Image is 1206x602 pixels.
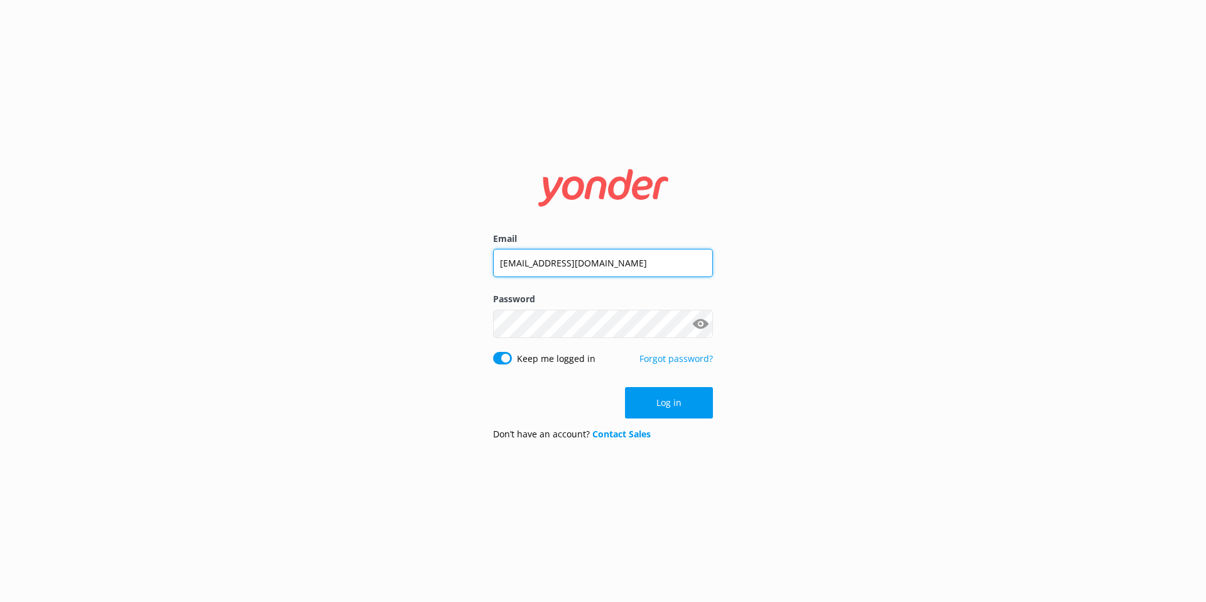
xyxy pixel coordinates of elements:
[493,232,713,246] label: Email
[688,311,713,336] button: Show password
[625,387,713,419] button: Log in
[493,427,651,441] p: Don’t have an account?
[517,352,595,366] label: Keep me logged in
[493,249,713,277] input: user@emailaddress.com
[493,292,713,306] label: Password
[592,428,651,440] a: Contact Sales
[639,353,713,364] a: Forgot password?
